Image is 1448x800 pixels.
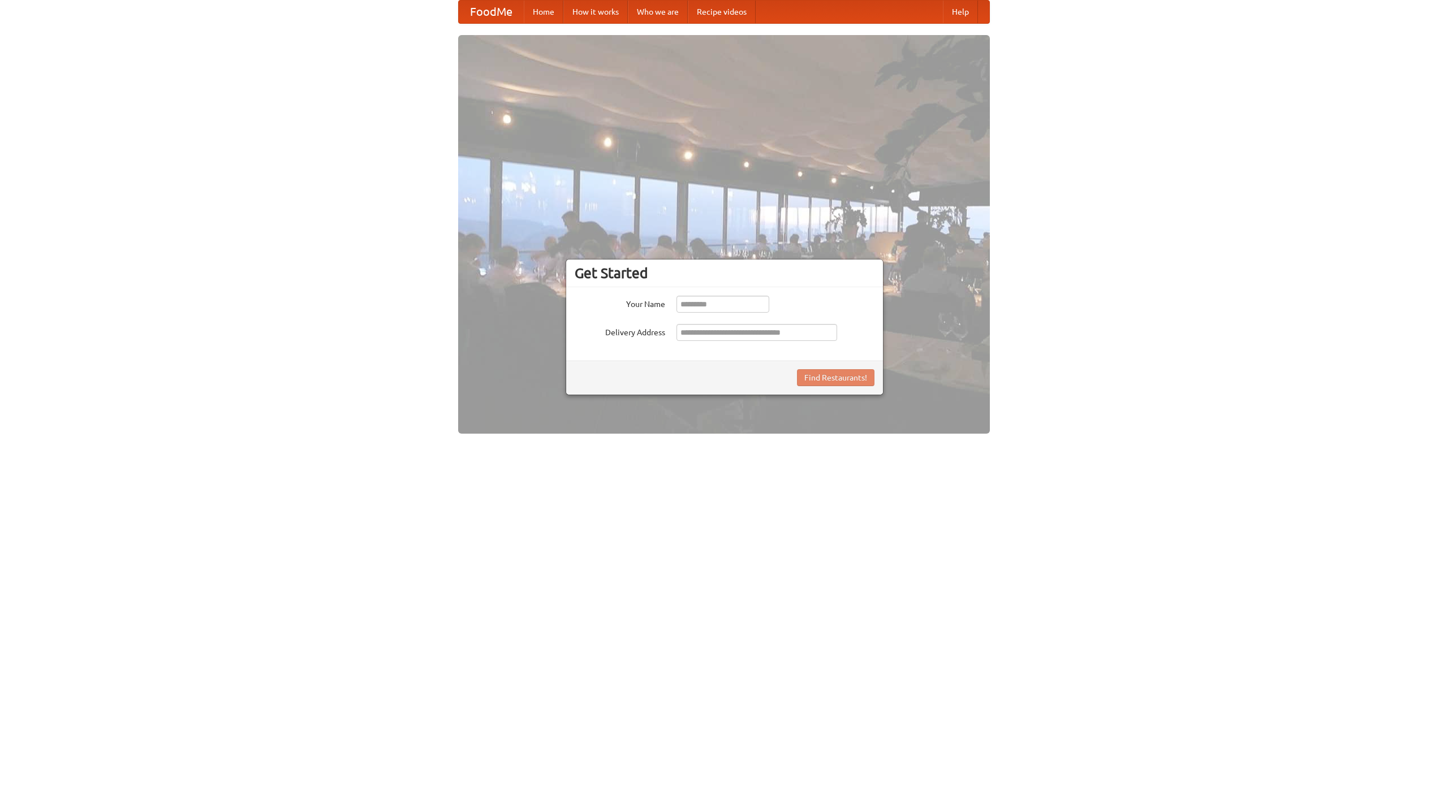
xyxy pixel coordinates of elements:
a: Who we are [628,1,688,23]
label: Delivery Address [575,324,665,338]
a: Help [943,1,978,23]
a: Home [524,1,563,23]
label: Your Name [575,296,665,310]
h3: Get Started [575,265,874,282]
a: FoodMe [459,1,524,23]
a: How it works [563,1,628,23]
a: Recipe videos [688,1,756,23]
button: Find Restaurants! [797,369,874,386]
